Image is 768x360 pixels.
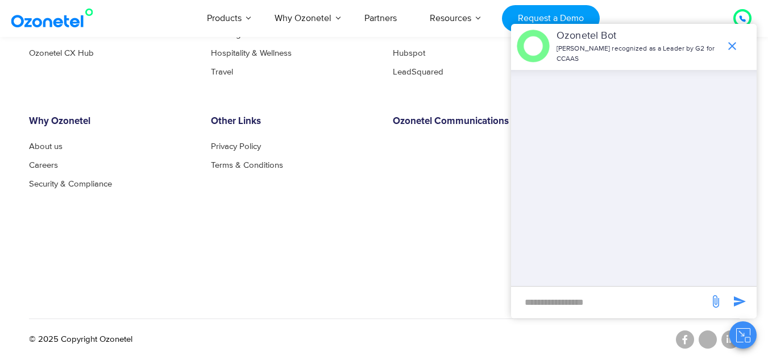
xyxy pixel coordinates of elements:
[29,142,63,151] a: About us
[211,142,261,151] a: Privacy Policy
[29,180,112,188] a: Security & Compliance
[211,116,376,127] h6: Other Links
[29,30,105,39] a: Sales Dialer Solution
[704,290,727,313] span: send message
[393,116,558,127] h6: Ozonetel Communications Inc.
[517,292,703,313] div: new-msg-input
[29,49,94,57] a: Ozonetel CX Hub
[393,49,425,57] a: Hubspot
[728,290,751,313] span: send message
[211,68,233,76] a: Travel
[721,35,744,57] span: end chat or minimize
[29,161,58,169] a: Careers
[502,5,599,32] a: Request a Demo
[211,161,283,169] a: Terms & Conditions
[517,30,550,63] img: header
[29,116,194,127] h6: Why Ozonetel
[557,28,720,44] p: Ozonetel Bot
[211,49,292,57] a: Hospitality & Wellness
[393,30,431,39] a: Freshdesk
[729,321,757,349] button: Close chat
[29,333,132,346] p: © 2025 Copyright Ozonetel
[557,44,720,64] p: [PERSON_NAME] recognized as a Leader by G2 for CCAAS
[393,68,443,76] a: LeadSquared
